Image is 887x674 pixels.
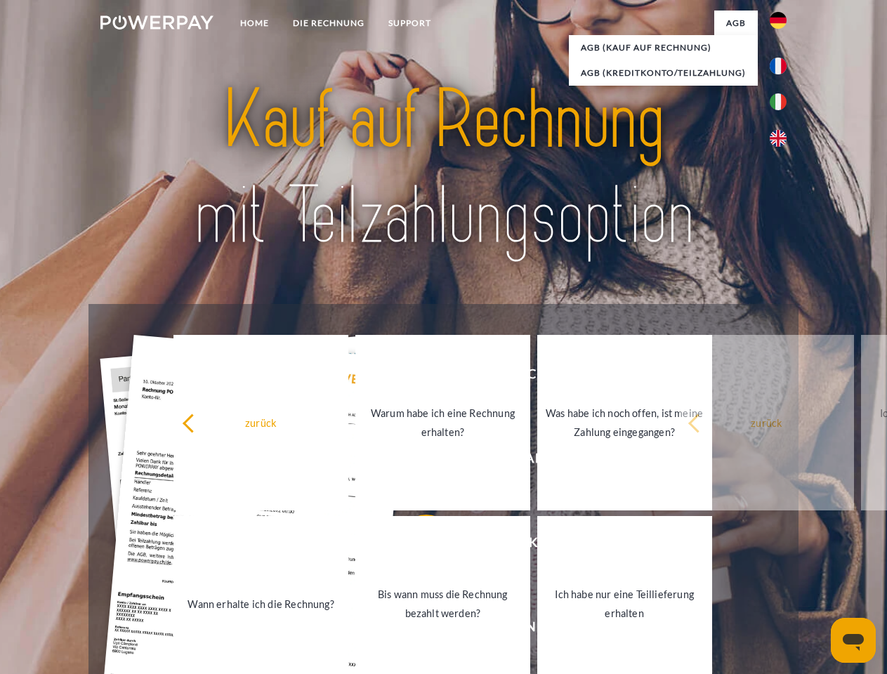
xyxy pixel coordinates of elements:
[831,618,876,663] iframe: Schaltfläche zum Öffnen des Messaging-Fensters
[364,585,522,623] div: Bis wann muss die Rechnung bezahlt werden?
[770,12,787,29] img: de
[376,11,443,36] a: SUPPORT
[569,35,758,60] a: AGB (Kauf auf Rechnung)
[537,335,712,510] a: Was habe ich noch offen, ist meine Zahlung eingegangen?
[770,93,787,110] img: it
[714,11,758,36] a: agb
[546,404,704,442] div: Was habe ich noch offen, ist meine Zahlung eingegangen?
[688,413,846,432] div: zurück
[770,58,787,74] img: fr
[569,60,758,86] a: AGB (Kreditkonto/Teilzahlung)
[100,15,213,29] img: logo-powerpay-white.svg
[364,404,522,442] div: Warum habe ich eine Rechnung erhalten?
[546,585,704,623] div: Ich habe nur eine Teillieferung erhalten
[281,11,376,36] a: DIE RECHNUNG
[228,11,281,36] a: Home
[770,130,787,147] img: en
[182,413,340,432] div: zurück
[182,594,340,613] div: Wann erhalte ich die Rechnung?
[134,67,753,269] img: title-powerpay_de.svg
